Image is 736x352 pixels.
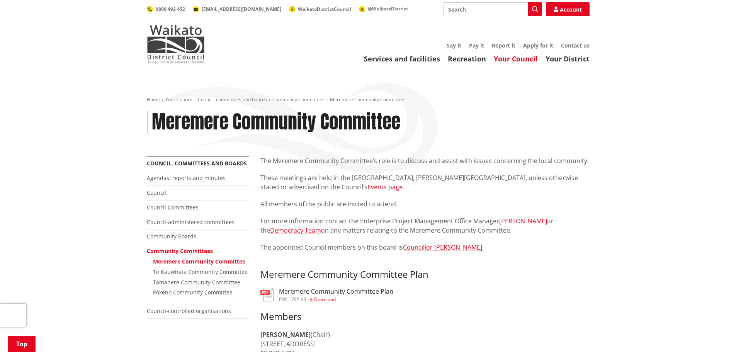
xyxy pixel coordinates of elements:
a: Your District [546,54,590,63]
a: 0800 492 452 [147,6,185,12]
h3: Meremere Community Committee Plan [279,288,393,295]
a: Community Committees [147,247,213,255]
p: All members of the public are invited to attend. [260,199,590,209]
a: Council, committees and boards [198,96,267,103]
nav: breadcrumb [147,97,590,103]
span: Meremere Community Committee [330,96,404,103]
h3: Meremere Community Committee Plan [260,269,590,280]
a: @WaikatoDistrict [359,5,408,12]
span: @WaikatoDistrict [368,5,408,12]
a: Councillor [PERSON_NAME] [403,243,482,252]
a: Account [546,2,590,16]
a: Council, committees and boards [147,160,247,167]
h3: Members [260,311,590,322]
h1: Meremere Community Committee [152,111,400,133]
a: Pay it [469,42,484,49]
a: Home [147,96,160,103]
a: Council Committees [147,204,199,211]
div: , [279,297,393,302]
img: Waikato District Council - Te Kaunihera aa Takiwaa o Waikato [147,25,205,63]
a: Events page [367,183,403,191]
p: The appointed Council members on this board is . [260,243,590,252]
a: Apply for it [523,42,553,49]
input: Search input [443,2,542,16]
a: Your Council [165,96,192,103]
a: Council-controlled organisations [147,307,231,315]
a: WaikatoDistrictCouncil [289,6,351,12]
a: Council-administered committees [147,218,235,226]
a: Agendas, reports and minutes [147,174,226,182]
span: [EMAIL_ADDRESS][DOMAIN_NAME] [202,6,281,12]
a: Top [8,336,36,352]
a: Say it [447,42,461,49]
p: The Meremere Community Committee’s role is to discuss and assist with issues concerning the local... [260,156,590,165]
span: 0800 492 452 [156,6,185,12]
p: For more information contact the Enterprise Project Management Office Manager or the on any matte... [260,216,590,235]
span: 1797 KB [289,296,306,303]
a: Pōkeno Community Committee [153,289,233,296]
a: Council [147,189,166,196]
a: [PERSON_NAME] [499,217,547,225]
a: Report it [492,42,515,49]
a: Services and facilities [364,54,440,63]
span: WaikatoDistrictCouncil [298,6,351,12]
span: pdf [279,296,287,303]
p: These meetings are held in the [GEOGRAPHIC_DATA], [PERSON_NAME][GEOGRAPHIC_DATA], unless otherwis... [260,173,590,192]
a: Community Committees [272,96,325,103]
a: Meremere Community Committee Plan pdf,1797 KB Download [260,288,393,302]
a: Community Boards [147,233,196,240]
strong: [PERSON_NAME] [260,330,311,339]
a: Your Council [494,54,538,63]
a: Democracy Team [270,226,321,235]
a: [EMAIL_ADDRESS][DOMAIN_NAME] [193,6,281,12]
a: Contact us [561,42,590,49]
a: Te Kauwhata Community Committee [153,268,248,275]
a: Recreation [448,54,486,63]
img: document-pdf.svg [260,288,274,301]
span: Download [314,296,336,303]
a: Meremere Community Committee [153,258,245,265]
a: Tamahere Community Committee [153,279,240,286]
